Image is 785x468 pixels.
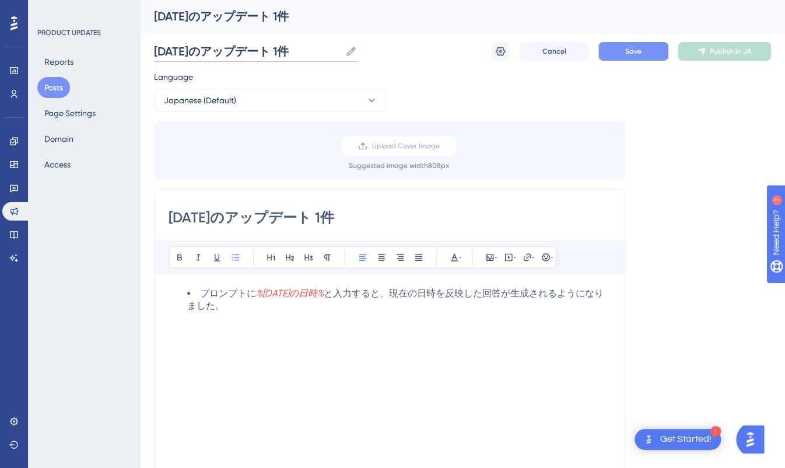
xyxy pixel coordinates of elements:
span: Upload Cover Image [372,141,440,151]
button: Domain [37,128,80,149]
button: Page Settings [37,103,103,124]
input: Post Title [169,208,611,227]
div: 1 [710,426,721,436]
button: Reports [37,51,80,72]
button: Save [598,42,668,61]
span: Cancel [542,47,566,56]
span: Japanese (Default) [164,93,236,107]
div: PRODUCT UPDATES [37,28,101,37]
input: Post Name [154,43,341,60]
span: Language [154,70,193,84]
button: Publish in JA [678,42,771,61]
span: Save [625,47,642,56]
div: [DATE]のアップデート 1件 [154,8,742,25]
img: launcher-image-alternative-text [642,432,656,446]
span: プロンプトに [200,288,256,299]
button: Access [37,154,78,175]
div: 1 [81,6,85,15]
div: Get Started! [660,433,712,446]
button: Japanese (Default) [154,89,387,112]
span: Publish in JA [710,47,752,56]
button: Posts [37,77,70,98]
div: Open Get Started! checklist, remaining modules: 1 [635,429,721,450]
span: と入力すると、現在の日時を反映した回答が生成されるようになりました。 [187,288,604,311]
em: %[DATE]の日時% [256,288,324,299]
div: Suggested image width 808 px [349,161,449,170]
button: Cancel [519,42,589,61]
iframe: UserGuiding AI Assistant Launcher [736,422,771,457]
span: Need Help? [27,3,73,17]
